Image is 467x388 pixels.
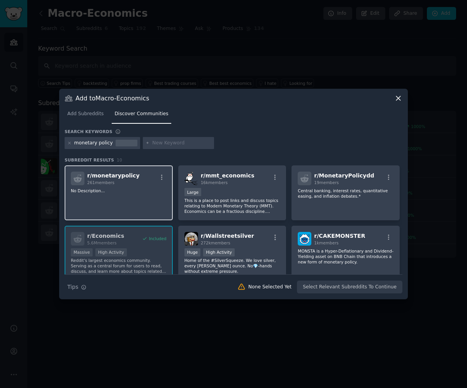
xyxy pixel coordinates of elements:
[314,172,374,179] span: r/ MonetaryPolicydd
[314,180,339,185] span: 19 members
[298,232,311,246] img: CAKEMONSTER
[201,233,254,239] span: r/ Wallstreetsilver
[152,140,211,147] input: New Keyword
[65,280,89,294] button: Tips
[65,157,114,163] span: Subreddit Results
[117,158,122,162] span: 10
[184,198,280,214] p: This is a place to post links and discuss topics relating to Modern Monetary Theory (MMT). Econom...
[298,248,393,265] p: MONSTA is a Hyper-Deflationary and Dividend-Yielding asset on BNB Chain that introduces a new for...
[75,94,149,102] h3: Add to Macro-Economics
[87,180,114,185] span: 261 members
[314,233,365,239] span: r/ CAKEMONSTER
[184,258,280,274] p: Home of the #SilverSqueeze. We love silver, every [PERSON_NAME] ounce. No💎-hands without extreme ...
[65,108,106,124] a: Add Subreddits
[248,284,291,291] div: None Selected Yet
[67,111,104,118] span: Add Subreddits
[184,188,202,196] div: Large
[65,129,112,134] h3: Search keywords
[184,232,198,246] img: Wallstreetsilver
[201,180,228,185] span: 16k members
[114,111,168,118] span: Discover Communities
[314,241,339,245] span: 1k members
[203,248,235,256] div: High Activity
[112,108,171,124] a: Discover Communities
[298,188,393,199] p: Central banking, interest rates, quantitative easing, and inflation debates.*
[67,283,78,291] span: Tips
[184,172,198,185] img: mmt_economics
[201,241,230,245] span: 272k members
[201,172,255,179] span: r/ mmt_economics
[71,188,167,193] p: No Description...
[74,140,113,147] div: monetary policy
[184,248,201,256] div: Huge
[87,172,140,179] span: r/ monetarypolicy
